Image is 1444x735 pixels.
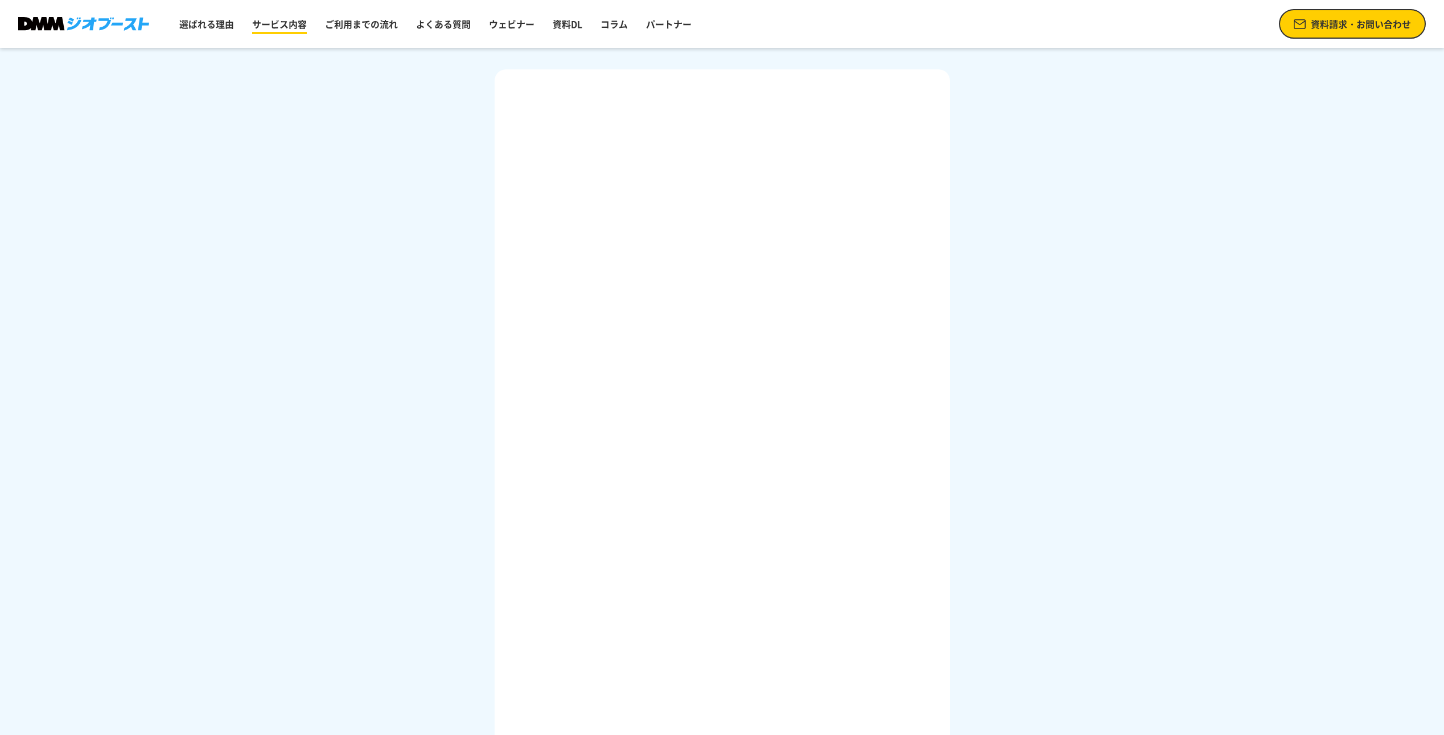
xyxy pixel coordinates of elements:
[18,17,149,31] img: DMMジオブースト
[548,13,587,35] a: 資料DL
[248,13,311,35] a: サービス内容
[1311,17,1411,31] span: 資料請求・お問い合わせ
[1279,9,1426,39] a: 資料請求・お問い合わせ
[175,13,238,35] a: 選ばれる理由
[484,13,539,35] a: ウェビナー
[641,13,696,35] a: パートナー
[320,13,402,35] a: ご利用までの流れ
[412,13,475,35] a: よくある質問
[596,13,632,35] a: コラム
